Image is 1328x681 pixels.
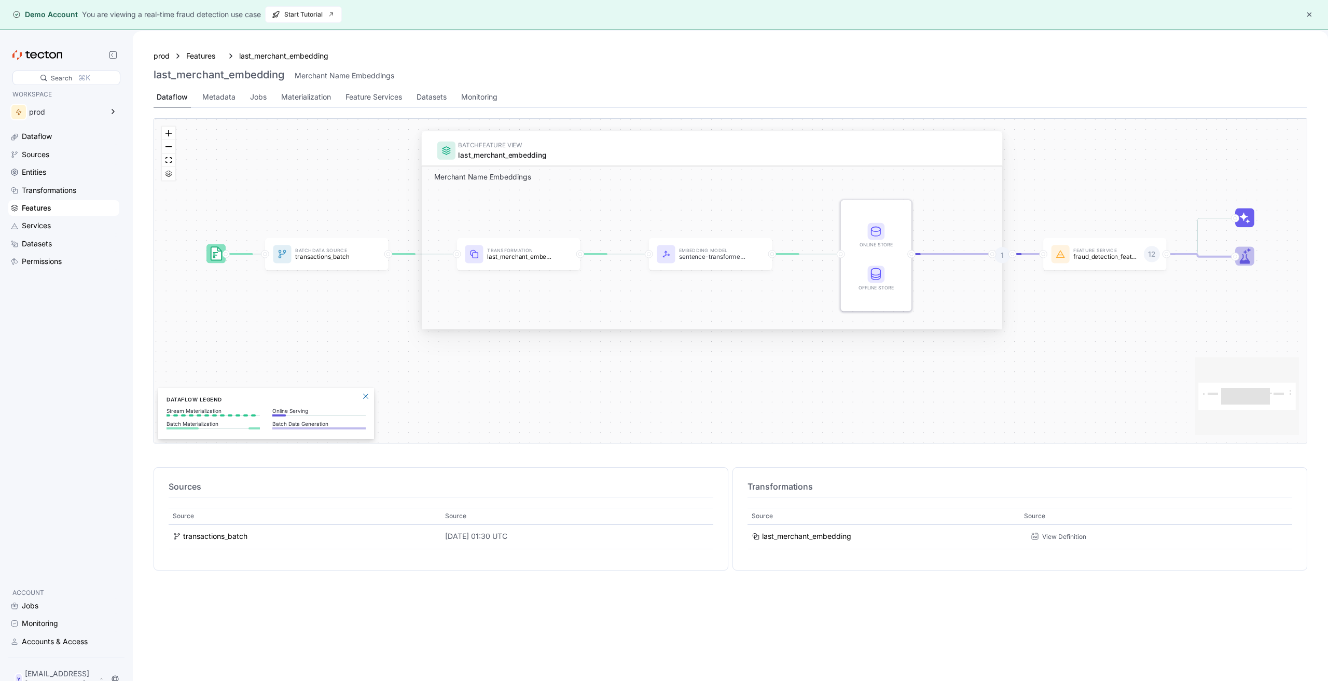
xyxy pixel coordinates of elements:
div: transactions_batch [183,531,247,542]
div: Dataflow [157,91,188,103]
div: View Definition [1042,532,1086,541]
div: Transformations [22,185,76,196]
div: Datasets [417,91,447,103]
button: zoom in [162,127,175,140]
g: Edge from featureService:fraud_detection_feature_service:v2 to Inference_featureService:fraud_det... [1163,218,1233,254]
div: Materialization [281,91,331,103]
div: 12 [1144,246,1160,262]
a: Features [186,50,223,62]
div: Online Store [856,241,896,249]
div: last_merchant_embedding [762,531,851,542]
div: Offline Store [856,284,896,292]
div: Permissions [22,256,62,267]
p: last_merchant_embedding [487,253,554,260]
a: BatchData Sourcetransactions_batch [265,238,389,270]
p: Batch Materialization [167,421,260,427]
div: Dataflow [22,131,52,142]
p: Source [752,511,773,521]
a: last_merchant_embedding [752,531,1016,542]
div: Search⌘K [12,71,120,85]
h4: Sources [169,480,713,493]
p: Transformation [487,249,554,253]
div: Embedding Modelsentence-transformers/all-MiniLM-L6-v2 [649,238,772,270]
p: Batch Data Generation [272,421,366,427]
div: Online Store [856,223,896,249]
a: Feature Servicefraud_detection_feature_service:v212 [1043,238,1167,270]
div: Monitoring [22,618,58,629]
div: Sources [22,149,49,160]
a: Permissions [8,254,119,269]
p: Feature Service [1073,249,1140,253]
div: BATCHFEATURE VIEWlast_merchant_embeddingMerchant Name Embeddings [422,182,1003,380]
div: Demo Account [12,9,78,20]
div: Services [22,220,51,231]
div: React Flow controls [162,127,175,180]
h6: Dataflow Legend [167,395,366,404]
div: BATCH FEATURE VIEW [458,140,990,150]
div: Entities [22,166,46,178]
p: sentence-transformers/all-MiniLM-L6-v2 [679,253,745,260]
div: Metadata [202,91,236,103]
h3: last_merchant_embedding [154,68,284,81]
p: Source [445,511,466,521]
div: 1 [1002,238,1022,254]
div: Merchant Name Embeddings [295,71,394,81]
button: Start Tutorial [265,6,342,23]
div: Jobs [250,91,267,103]
a: Accounts & Access [8,634,119,649]
div: [DATE] 01:30 UTC [445,531,709,542]
p: Merchant Name Embeddings [434,172,990,183]
div: Accounts & Access [22,636,88,647]
a: Jobs [8,598,119,614]
a: Transformations [8,183,119,198]
h4: Transformations [748,480,1292,493]
div: prod [29,108,103,116]
div: Monitoring [461,91,497,103]
a: transactions_batch [173,531,437,542]
div: Offline Store [856,266,896,292]
div: ⌘K [78,72,90,84]
a: Dataflow [8,129,119,144]
button: fit view [162,154,175,167]
button: zoom out [162,140,175,154]
p: fraud_detection_feature_service:v2 [1073,253,1140,260]
p: Source [1024,511,1045,521]
a: Datasets [8,236,119,252]
div: You are viewing a real-time fraud detection use case [82,9,261,20]
p: Stream Materialization [167,408,260,414]
div: Features [22,202,51,214]
span: Start Tutorial [272,7,335,22]
a: prod [154,50,170,62]
a: Transformationlast_merchant_embedding [457,238,580,270]
div: Feature Services [345,91,402,103]
a: Features [8,200,119,216]
p: ACCOUNT [12,588,115,598]
p: Online Serving [272,408,366,414]
button: Close Legend Panel [359,390,372,402]
p: WORKSPACE [12,89,115,100]
div: Datasets [22,238,52,249]
div: 1 [994,247,1011,263]
div: Jobs [22,600,38,611]
p: Source [173,511,194,521]
p: transactions_batch [295,253,362,260]
a: Monitoring [8,616,119,631]
div: View Definition [1024,529,1096,544]
a: Sources [8,147,119,162]
g: Edge from featureService:fraud_detection_feature_service:v2 to Trainer_featureService:fraud_detec... [1163,254,1233,257]
a: last_merchant_embedding [239,50,328,62]
a: Entities [8,164,119,180]
p: Batch Data Source [295,249,362,253]
p: Embedding Model [679,249,745,253]
a: Services [8,218,119,233]
div: Search [51,73,72,83]
div: last_merchant_embedding [458,150,990,161]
